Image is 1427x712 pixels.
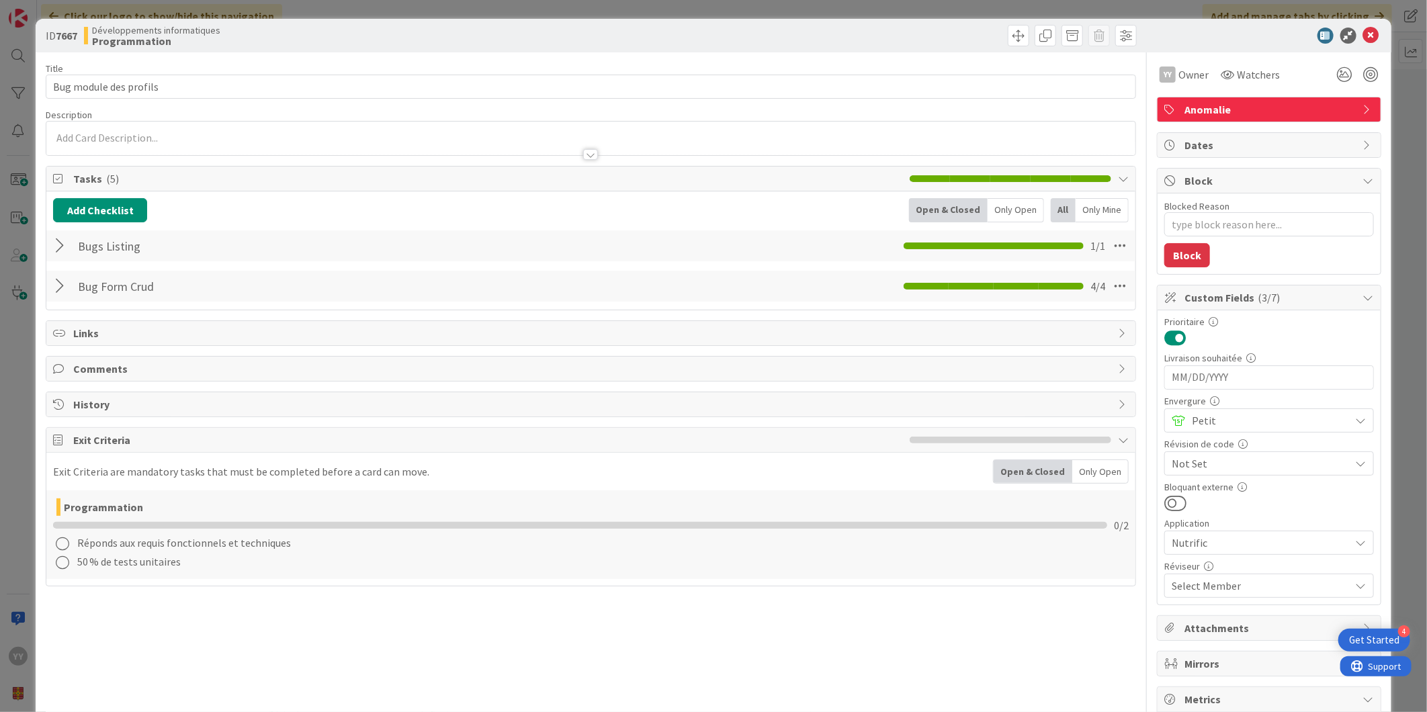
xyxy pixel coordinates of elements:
input: Add Checklist... [73,274,376,298]
div: Réviseur [1164,562,1374,571]
div: Open Get Started checklist, remaining modules: 4 [1338,629,1410,652]
span: History [73,396,1111,412]
span: Select Member [1172,578,1241,594]
span: ID [46,28,77,44]
b: 7667 [56,29,77,42]
b: Programmation [92,36,220,46]
span: 4 / 4 [1090,278,1105,294]
span: Exit Criteria [73,432,903,448]
div: 4 [1398,625,1410,637]
span: ( 5 ) [106,172,119,185]
div: YY [1160,66,1176,83]
div: All [1051,198,1076,222]
span: Mirrors [1184,656,1356,672]
div: Exit Criteria are mandatory tasks that must be completed before a card can move. [53,463,429,480]
span: Tasks [73,171,903,187]
input: Add Checklist... [73,234,376,258]
div: Application [1164,519,1374,528]
label: Blocked Reason [1164,200,1229,212]
button: Add Checklist [53,198,147,222]
span: Owner [1178,66,1209,83]
span: Nutrific [1172,533,1344,552]
span: Dates [1184,137,1356,153]
input: type card name here... [46,75,1136,99]
div: Only Open [1072,460,1128,483]
span: Custom Fields [1184,290,1356,306]
span: Metrics [1184,691,1356,707]
span: Attachments [1184,620,1356,636]
span: Anomalie [1184,101,1356,118]
span: Links [73,325,1111,341]
div: Open & Closed [994,460,1072,483]
div: Réponds aux requis fonctionnels et techniques [77,535,291,551]
div: Get Started [1349,633,1399,647]
b: Programmation [64,501,143,513]
span: ( 3/7 ) [1258,291,1281,304]
div: Bloquant externe [1164,482,1374,492]
span: 1 / 1 [1090,238,1105,254]
div: Open & Closed [909,198,988,222]
input: MM/DD/YYYY [1172,366,1367,389]
span: Comments [73,361,1111,377]
span: Watchers [1237,66,1281,83]
span: Petit [1192,411,1344,430]
span: Block [1184,173,1356,189]
button: Block [1164,243,1210,267]
span: Support [28,2,61,18]
span: Développements informatiques [92,25,220,36]
div: Prioritaire [1164,317,1374,326]
div: Livraison souhaitée [1164,353,1374,363]
div: 50 % de tests unitaires [77,553,181,570]
span: Not Set [1172,454,1344,473]
span: 0 / 2 [1114,517,1129,533]
div: Envergure [1164,396,1374,406]
label: Title [46,62,63,75]
div: Révision de code [1164,439,1374,449]
span: Description [46,109,92,121]
div: Only Mine [1076,198,1129,222]
div: Only Open [988,198,1044,222]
